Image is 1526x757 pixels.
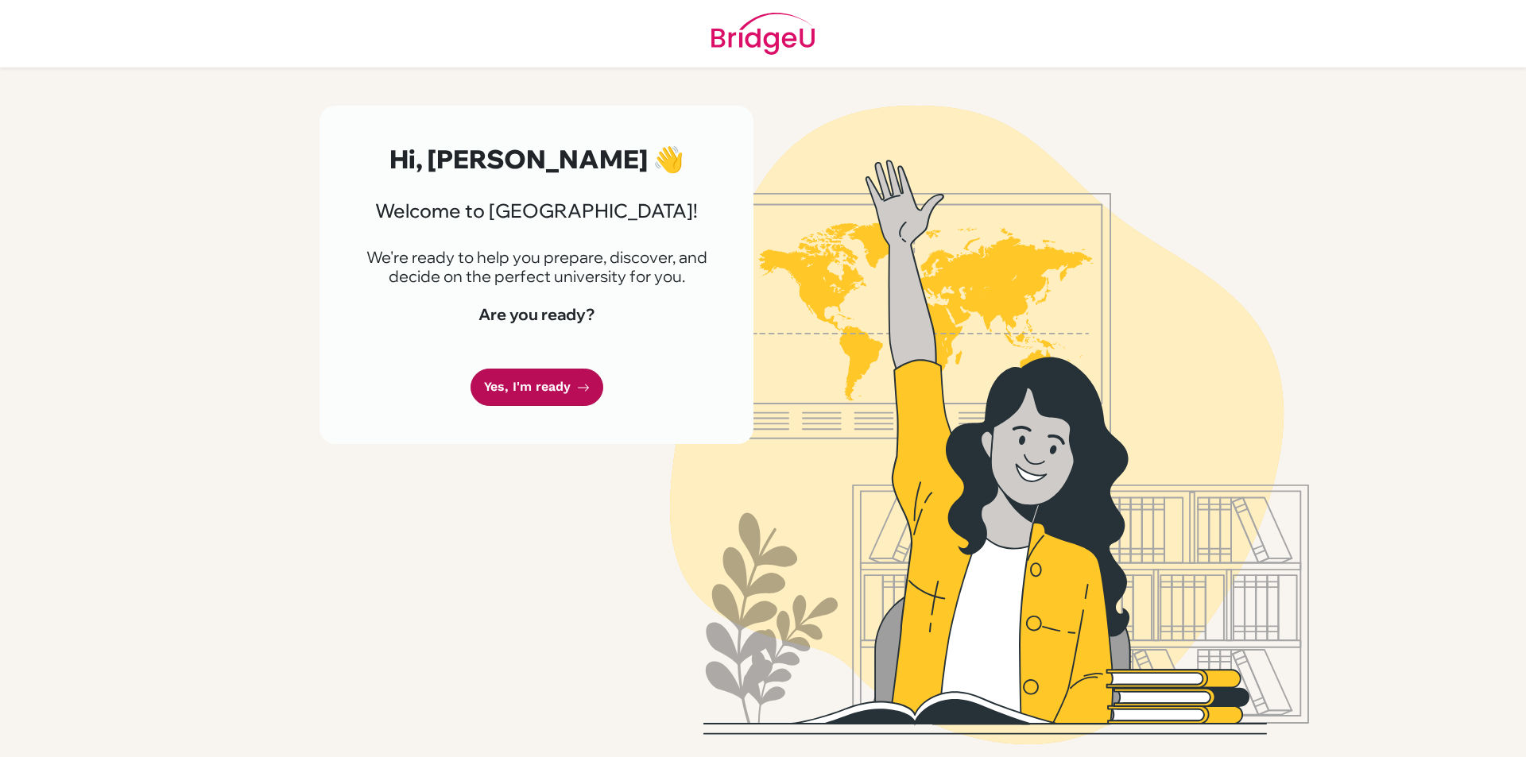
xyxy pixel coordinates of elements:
[358,305,715,324] h4: Are you ready?
[536,106,1443,744] img: Welcome to Bridge U
[358,248,715,286] p: We're ready to help you prepare, discover, and decide on the perfect university for you.
[471,369,603,406] a: Yes, I'm ready
[358,144,715,174] h2: Hi, [PERSON_NAME] 👋
[358,199,715,222] h3: Welcome to [GEOGRAPHIC_DATA]!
